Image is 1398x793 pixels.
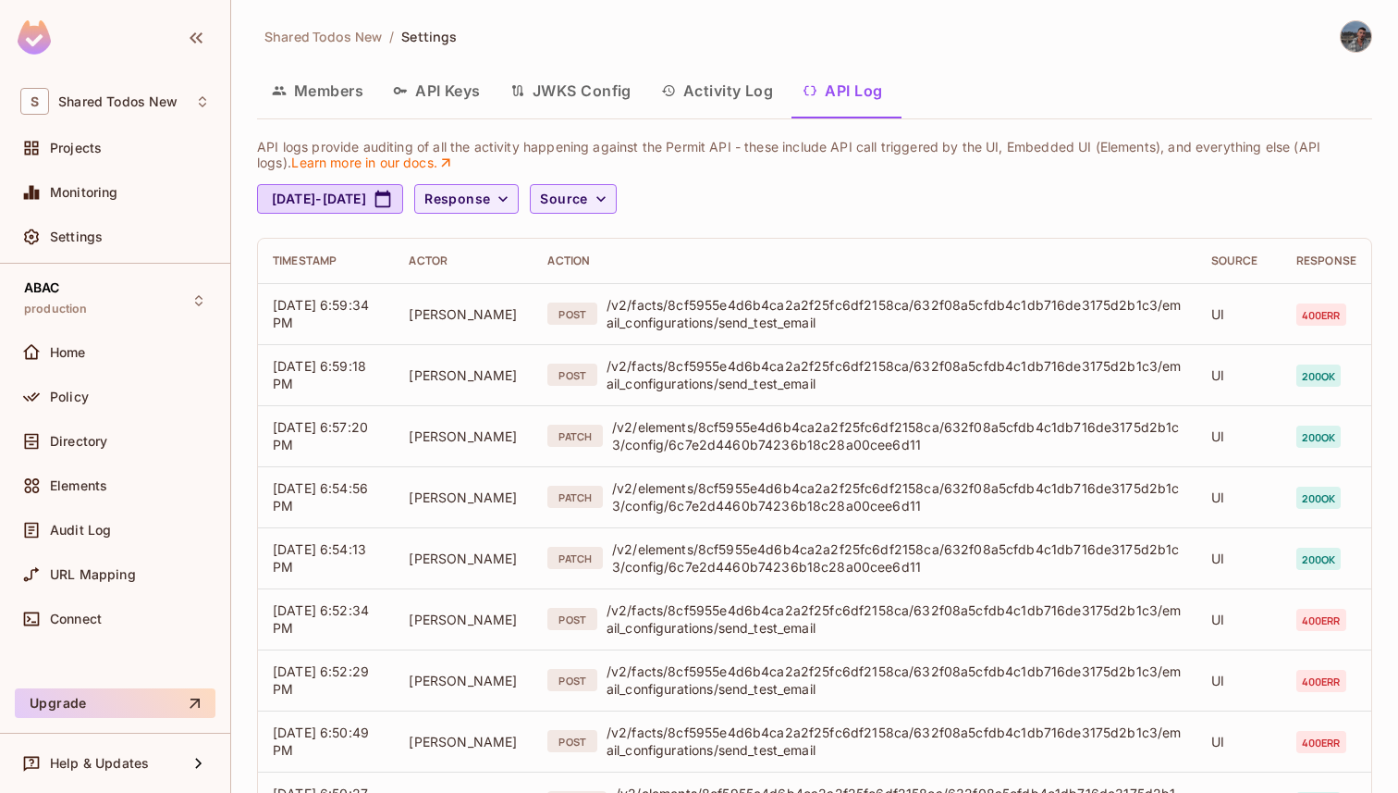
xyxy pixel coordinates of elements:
[1196,283,1281,344] td: UI
[58,94,178,109] span: Workspace: Shared Todos New
[24,302,88,316] span: production
[612,540,1182,576] div: /v2/elements/8cf5955e4d6b4ca2a2f25fc6df2158ca/632f08a5cfdb4c1db716de3175d2b1c3/config/6c7e2d4460b...
[273,254,379,268] div: Timestamp
[18,20,51,55] img: SReyMgAAAABJRU5ErkJggg==
[547,547,603,569] div: PATCH
[1196,527,1281,589] td: UI
[50,567,136,582] span: URL Mapping
[414,184,519,214] button: Response
[607,601,1182,637] div: /v2/facts/8cf5955e4d6b4ca2a2f25fc6df2158ca/632f08a5cfdb4c1db716de3175d2b1c3/email_configurations/...
[291,155,454,171] a: Learn more in our docs.
[15,688,215,718] button: Upgrade
[1296,426,1342,448] span: 200 ok
[646,68,789,114] button: Activity Log
[273,541,366,575] span: [DATE] 6:54:13 PM
[50,612,102,626] span: Connect
[547,669,596,691] div: POST
[547,730,596,752] div: POST
[424,188,490,211] span: Response
[496,68,646,114] button: JWKS Config
[540,188,587,211] span: Source
[409,254,518,268] div: Actor
[50,478,107,493] span: Elements
[401,28,457,45] span: Settings
[50,523,111,538] span: Audit Log
[547,364,596,386] div: POST
[50,390,89,404] span: Policy
[1196,711,1281,772] td: UI
[273,358,366,391] span: [DATE] 6:59:18 PM
[50,756,149,771] span: Help & Updates
[547,303,596,325] div: POST
[389,28,394,45] li: /
[530,184,616,214] button: Source
[273,663,369,697] span: [DATE] 6:52:29 PM
[612,479,1182,514] div: /v2/elements/8cf5955e4d6b4ca2a2f25fc6df2158ca/632f08a5cfdb4c1db716de3175d2b1c3/config/6c7e2d4460b...
[1296,487,1342,509] span: 200 ok
[50,229,103,244] span: Settings
[50,185,118,200] span: Monitoring
[24,280,60,295] span: ABAC
[409,734,517,750] span: [PERSON_NAME]
[257,184,403,214] button: [DATE]-[DATE]
[1196,466,1281,527] td: UI
[257,140,1354,171] p: API logs provide auditing of all the activity happening against the Permit API - these include AP...
[1296,365,1342,387] span: 200 ok
[547,425,603,447] div: PATCH
[409,489,517,505] span: [PERSON_NAME]
[273,725,369,758] span: [DATE] 6:50:49 PM
[1341,21,1371,52] img: Alon Boshi
[273,480,368,514] span: [DATE] 6:54:56 PM
[409,551,517,566] span: [PERSON_NAME]
[50,434,107,449] span: Directory
[1196,589,1281,650] td: UI
[1296,609,1346,631] span: 400 err
[612,418,1182,453] div: /v2/elements/8cf5955e4d6b4ca2a2f25fc6df2158ca/632f08a5cfdb4c1db716de3175d2b1c3/config/6c7e2d4460b...
[409,306,517,322] span: [PERSON_NAME]
[378,68,496,114] button: API Keys
[607,663,1182,698] div: /v2/facts/8cf5955e4d6b4ca2a2f25fc6df2158ca/632f08a5cfdb4c1db716de3175d2b1c3/email_configurations/...
[1296,731,1346,753] span: 400 err
[273,602,369,636] span: [DATE] 6:52:34 PM
[1296,254,1356,268] div: Response
[547,254,1181,268] div: Action
[273,419,368,452] span: [DATE] 6:57:20 PM
[547,486,603,508] div: PATCH
[409,673,517,688] span: [PERSON_NAME]
[50,141,102,155] span: Projects
[1211,254,1267,268] div: Source
[1196,650,1281,711] td: UI
[1296,304,1346,326] span: 400 err
[607,724,1182,759] div: /v2/facts/8cf5955e4d6b4ca2a2f25fc6df2158ca/632f08a5cfdb4c1db716de3175d2b1c3/email_configurations/...
[1196,405,1281,466] td: UI
[607,357,1182,392] div: /v2/facts/8cf5955e4d6b4ca2a2f25fc6df2158ca/632f08a5cfdb4c1db716de3175d2b1c3/email_configurations/...
[50,345,86,360] span: Home
[20,88,49,115] span: S
[547,608,596,630] div: POST
[257,68,378,114] button: Members
[1296,670,1346,692] span: 400 err
[273,297,369,330] span: [DATE] 6:59:34 PM
[264,28,382,45] span: Shared Todos New
[1296,548,1342,570] span: 200 ok
[607,296,1182,331] div: /v2/facts/8cf5955e4d6b4ca2a2f25fc6df2158ca/632f08a5cfdb4c1db716de3175d2b1c3/email_configurations/...
[409,428,517,444] span: [PERSON_NAME]
[788,68,897,114] button: API Log
[1196,344,1281,405] td: UI
[409,367,517,383] span: [PERSON_NAME]
[409,612,517,627] span: [PERSON_NAME]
